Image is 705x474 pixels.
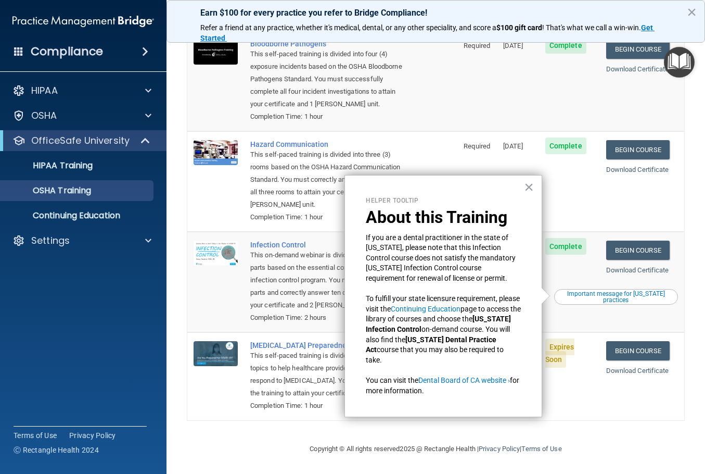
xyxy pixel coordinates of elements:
span: on-demand course. You will also find the [366,325,511,344]
h4: Compliance [31,44,103,59]
span: Expires Soon [545,339,574,368]
a: Download Certificate [606,65,669,73]
a: Begin Course [606,341,670,360]
a: Terms of Use [521,445,561,453]
div: [MEDICAL_DATA] Preparedness [250,341,405,350]
a: Download Certificate [606,266,669,274]
button: Close [687,4,697,20]
div: Important message for [US_STATE] practices [556,291,676,303]
p: Helper Tooltip [366,196,521,205]
div: Hazard Communication [250,140,405,148]
span: You can visit the [366,376,418,384]
a: Privacy Policy [479,445,520,453]
p: Settings [31,234,70,247]
p: OfficeSafe University [31,134,130,147]
a: Privacy Policy [69,430,116,441]
span: for more information. [366,376,521,395]
p: OSHA [31,109,57,122]
strong: $100 gift card [496,23,542,32]
a: Continuing Education [391,305,460,313]
div: This self-paced training is divided into three (3) rooms based on the OSHA Hazard Communication S... [250,148,405,211]
span: Required [464,142,490,150]
strong: Get Started [200,23,655,42]
p: Earn $100 for every practice you refer to Bridge Compliance! [200,8,671,18]
span: Ⓒ Rectangle Health 2024 [14,445,99,455]
span: Complete [545,138,586,154]
div: Copyright © All rights reserved 2025 @ Rectangle Health | | [246,432,626,466]
a: Begin Course [606,140,670,159]
a: Begin Course [606,241,670,260]
div: Bloodborne Pathogens [250,40,405,48]
div: Completion Time: 2 hours [250,311,405,324]
a: Dental Board of CA website › [418,376,510,384]
img: PMB logo [12,11,154,32]
a: Terms of Use [14,430,57,441]
p: OSHA Training [7,185,91,196]
button: Read this if you are a dental practitioner in the state of CA [554,289,678,305]
p: HIPAA [31,84,58,97]
span: To fulfill your state licensure requirement, please visit the [366,294,521,313]
p: If you are a dental practitioner in the state of [US_STATE], please note that this Infection Cont... [366,233,521,284]
span: [DATE] [503,42,523,49]
span: [DATE] [503,142,523,150]
p: About this Training [366,207,521,227]
div: Infection Control [250,241,405,249]
div: This self-paced training is divided into four (4) topics to help healthcare providers prepare and... [250,350,405,400]
a: Download Certificate [606,166,669,173]
span: Complete [545,37,586,54]
div: Completion Time: 1 hour [250,400,405,412]
span: Refer a friend at any practice, whether it's medical, dental, or any other speciality, and score a [200,23,496,32]
span: Complete [545,238,586,255]
div: Completion Time: 1 hour [250,211,405,223]
a: Download Certificate [606,367,669,375]
span: course that you may also be required to take. [366,345,505,364]
span: ! That's what we call a win-win. [542,23,641,32]
p: HIPAA Training [7,160,93,171]
strong: [US_STATE] Dental Practice Act [366,335,498,354]
button: Open Resource Center [664,47,695,78]
span: Required [464,42,490,49]
p: Continuing Education [7,210,149,221]
div: This self-paced training is divided into four (4) exposure incidents based on the OSHA Bloodborne... [250,48,405,110]
div: This on-demand webinar is divided into four (4) parts based on the essential components of an inf... [250,249,405,311]
div: Completion Time: 1 hour [250,110,405,123]
button: Close [524,179,534,195]
a: Begin Course [606,40,670,59]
